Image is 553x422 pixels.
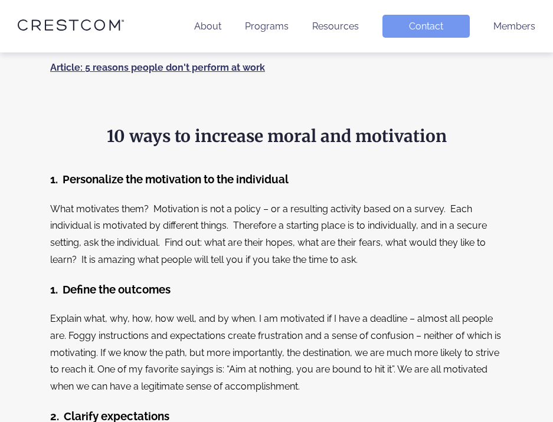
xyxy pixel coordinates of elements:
[382,15,470,38] a: Contact
[245,21,289,32] a: Programs
[312,21,359,32] a: Resources
[50,280,503,300] h3: 1. Define the outcomes
[50,201,503,269] p: What motivates them? Motivation is not a policy – or a resulting activity based on a survey. Each...
[194,21,221,32] a: About
[50,170,503,190] h3: 1. Personalize the motivation to the individual
[50,62,265,73] a: Article: 5 reasons people don't perform at work
[50,311,503,395] p: Explain what, why, how, how well, and by when. I am motivated if I have a deadline – almost all p...
[493,21,535,32] a: Members
[107,126,447,147] strong: 10 ways to increase moral and motivation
